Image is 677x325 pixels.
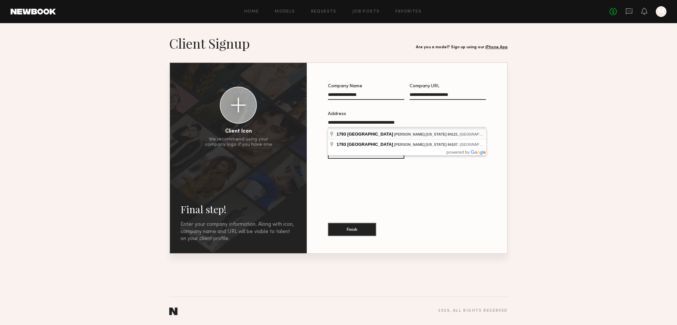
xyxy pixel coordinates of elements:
span: [US_STATE] [426,132,447,136]
input: Address [328,120,486,128]
div: 2025 , all rights reserved [438,309,508,313]
a: Favorites [395,10,421,14]
a: Requests [311,10,337,14]
div: Address [328,112,486,116]
a: Home [244,10,259,14]
span: [PERSON_NAME] [394,142,424,146]
input: Company Name [328,92,404,100]
h2: Final step! [180,203,296,216]
span: 1793 [337,132,346,137]
a: iPhone App [485,45,508,49]
span: [US_STATE] [426,142,447,146]
span: , , [GEOGRAPHIC_DATA] [394,132,498,136]
span: 84121 [448,132,458,136]
div: Enter your company information. Along with icon, company name and URL will be visible to talent o... [180,221,296,243]
button: Finish [328,223,376,236]
div: We recommend using your company logo if you have one [205,137,272,147]
span: [PERSON_NAME] [394,132,424,136]
div: Client Icon [225,129,252,134]
div: Company Name [328,84,404,89]
span: 84107 [448,142,458,146]
div: Company URL [410,84,486,89]
div: Are you a model? Sign up using our [416,45,508,50]
a: M [656,6,666,17]
h1: Client Signup [169,35,250,52]
a: Job Posts [352,10,380,14]
a: Models [275,10,295,14]
span: [GEOGRAPHIC_DATA] [347,132,393,137]
span: 1793 [GEOGRAPHIC_DATA] [337,142,393,147]
span: , , [GEOGRAPHIC_DATA] [394,142,498,146]
input: Company URL [410,92,486,100]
